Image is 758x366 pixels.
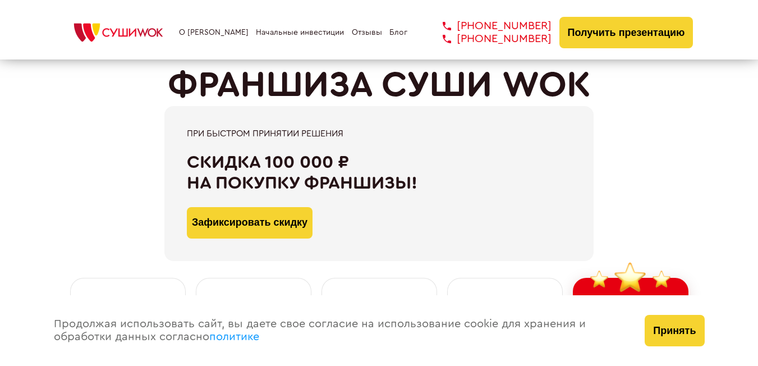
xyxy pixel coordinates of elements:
[187,152,571,194] div: Скидка 100 000 ₽ на покупку франшизы!
[426,33,552,45] a: [PHONE_NUMBER]
[187,129,571,139] div: При быстром принятии решения
[256,28,344,37] a: Начальные инвестиции
[352,28,382,37] a: Отзывы
[179,28,249,37] a: О [PERSON_NAME]
[426,20,552,33] a: [PHONE_NUMBER]
[187,207,313,239] button: Зафиксировать скидку
[645,315,704,346] button: Принять
[209,331,259,342] a: политике
[389,28,407,37] a: Блог
[168,65,591,106] h1: ФРАНШИЗА СУШИ WOK
[43,295,634,366] div: Продолжая использовать сайт, вы даете свое согласие на использование cookie для хранения и обрабо...
[559,17,693,48] button: Получить презентацию
[65,20,172,45] img: СУШИWOK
